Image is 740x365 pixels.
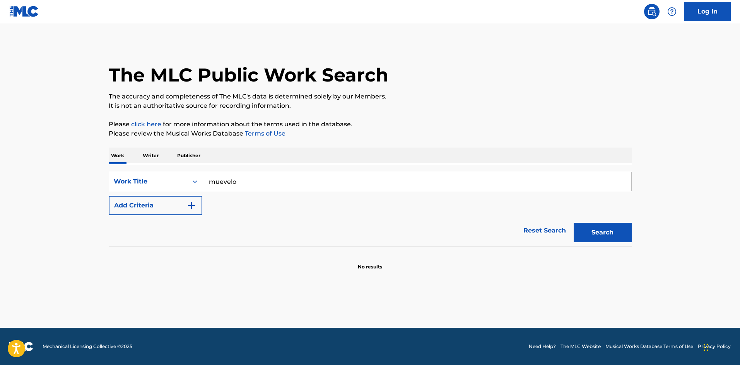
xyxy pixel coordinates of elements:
[9,342,33,351] img: logo
[667,7,677,16] img: help
[9,6,39,17] img: MLC Logo
[358,254,382,270] p: No results
[131,121,161,128] a: click here
[109,101,632,110] p: It is not an authoritative source for recording information.
[109,92,632,101] p: The accuracy and completeness of The MLC's data is determined solely by our Members.
[109,148,126,164] p: Work
[605,343,693,350] a: Musical Works Database Terms of Use
[520,222,570,239] a: Reset Search
[187,201,196,210] img: 9d2ae6d4665cec9f34b9.svg
[43,343,132,350] span: Mechanical Licensing Collective © 2025
[243,130,285,137] a: Terms of Use
[529,343,556,350] a: Need Help?
[109,63,388,87] h1: The MLC Public Work Search
[109,172,632,246] form: Search Form
[574,223,632,242] button: Search
[114,177,183,186] div: Work Title
[701,328,740,365] iframe: Chat Widget
[664,4,680,19] div: Help
[109,196,202,215] button: Add Criteria
[704,336,708,359] div: Drag
[109,120,632,129] p: Please for more information about the terms used in the database.
[698,343,731,350] a: Privacy Policy
[644,4,660,19] a: Public Search
[647,7,656,16] img: search
[140,148,161,164] p: Writer
[175,148,203,164] p: Publisher
[561,343,601,350] a: The MLC Website
[684,2,731,21] a: Log In
[109,129,632,138] p: Please review the Musical Works Database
